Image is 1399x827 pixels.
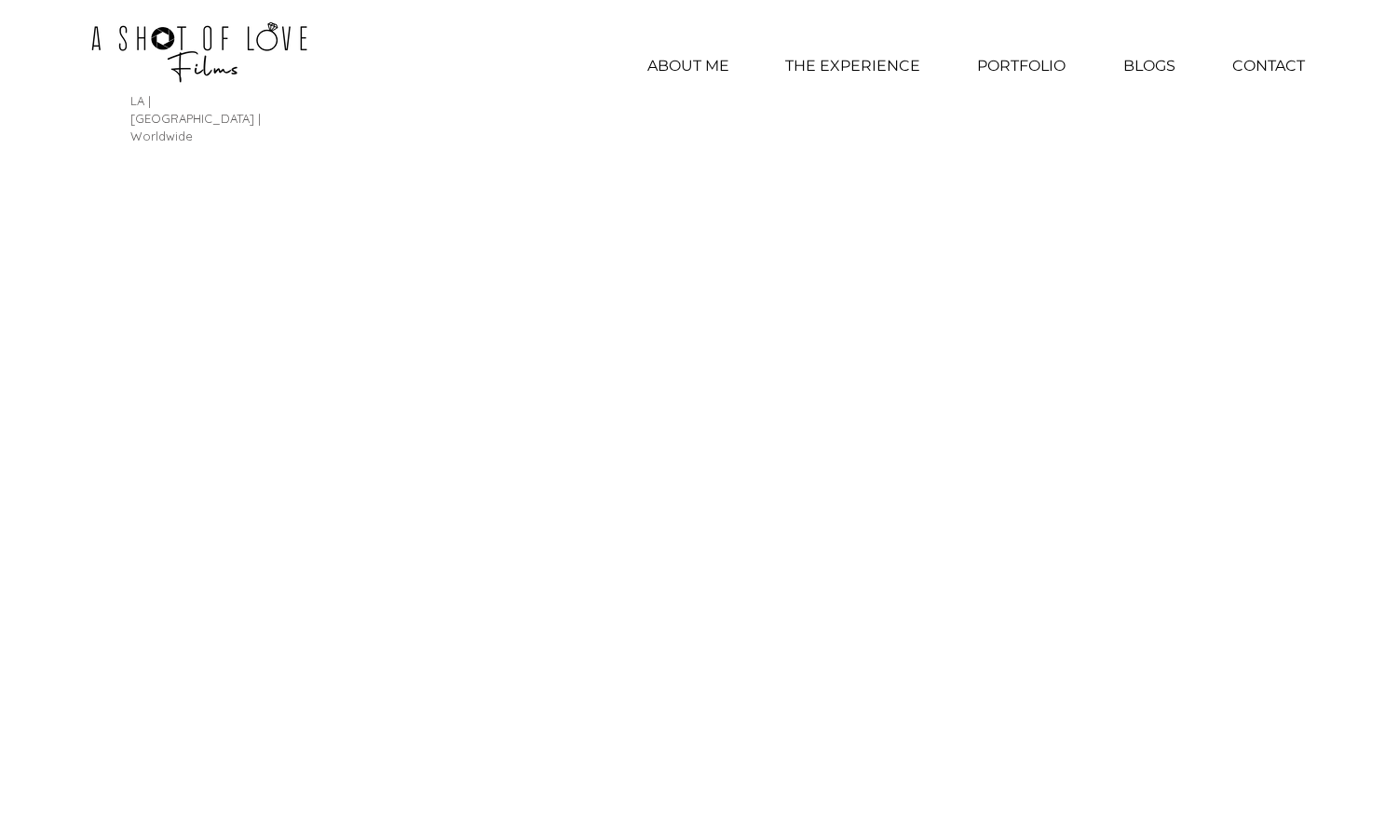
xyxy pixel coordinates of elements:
a: CONTACT [1204,43,1333,89]
p: PORTFOLIO [968,43,1075,89]
p: BLOGS [1114,43,1185,89]
nav: Site [618,43,1333,89]
p: CONTACT [1223,43,1314,89]
span: LA | [GEOGRAPHIC_DATA] | Worldwide [130,93,261,143]
a: ABOUT ME [618,43,758,89]
a: THE EXPERIENCE [758,43,947,89]
a: BLOGS [1094,43,1204,89]
div: PORTFOLIO [947,43,1094,89]
p: ABOUT ME [638,43,739,89]
p: THE EXPERIENCE [776,43,930,89]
